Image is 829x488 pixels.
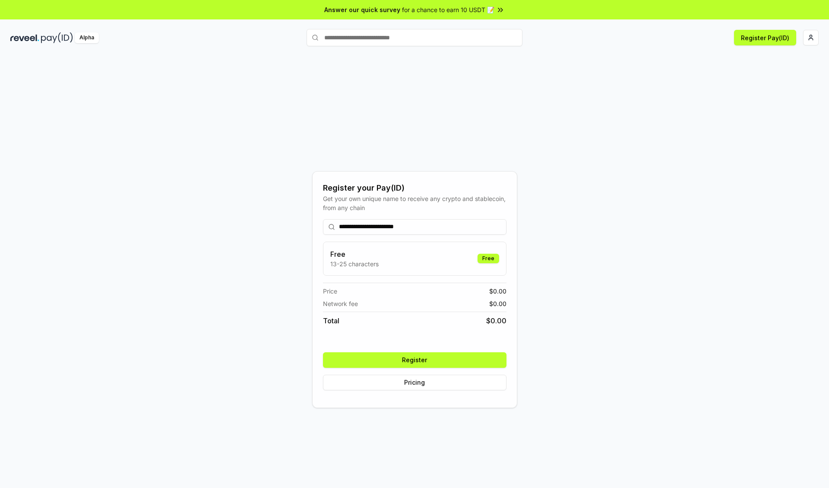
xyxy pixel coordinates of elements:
[10,32,39,43] img: reveel_dark
[402,5,494,14] span: for a chance to earn 10 USDT 📝
[323,182,506,194] div: Register your Pay(ID)
[489,287,506,296] span: $ 0.00
[323,316,339,326] span: Total
[323,352,506,368] button: Register
[41,32,73,43] img: pay_id
[330,249,379,259] h3: Free
[323,194,506,212] div: Get your own unique name to receive any crypto and stablecoin, from any chain
[323,299,358,308] span: Network fee
[734,30,796,45] button: Register Pay(ID)
[75,32,99,43] div: Alpha
[486,316,506,326] span: $ 0.00
[323,375,506,390] button: Pricing
[478,254,499,263] div: Free
[489,299,506,308] span: $ 0.00
[324,5,400,14] span: Answer our quick survey
[330,259,379,268] p: 13-25 characters
[323,287,337,296] span: Price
